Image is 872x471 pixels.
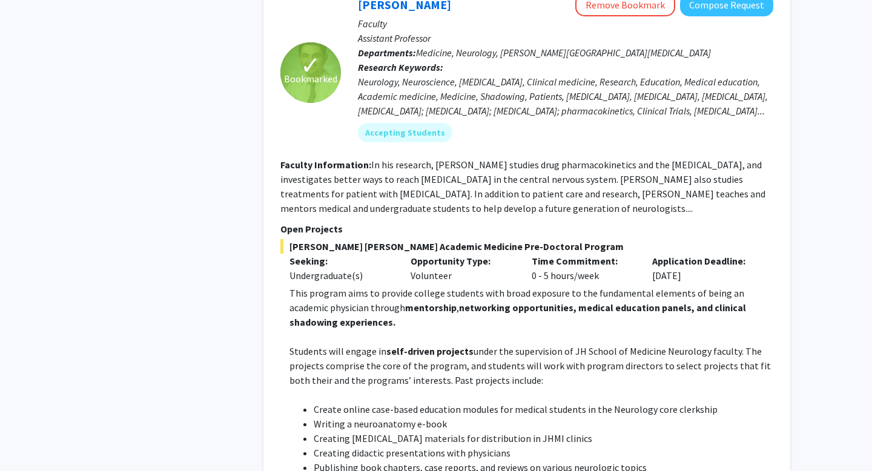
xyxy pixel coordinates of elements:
[289,344,773,387] p: Students will engage in under the supervision of JH School of Medicine Neurology faculty. The pro...
[289,254,392,268] p: Seeking:
[532,254,635,268] p: Time Commitment:
[9,417,51,462] iframe: Chat
[652,254,755,268] p: Application Deadline:
[280,222,773,236] p: Open Projects
[280,159,371,171] b: Faculty Information:
[643,254,764,283] div: [DATE]
[401,254,523,283] div: Volunteer
[314,417,773,431] li: Writing a neuroanatomy e-book
[358,74,773,118] div: Neurology, Neuroscience, [MEDICAL_DATA], Clinical medicine, Research, Education, Medical educatio...
[411,254,514,268] p: Opportunity Type:
[523,254,644,283] div: 0 - 5 hours/week
[284,71,337,86] span: Bookmarked
[358,31,773,45] p: Assistant Professor
[289,268,392,283] div: Undergraduate(s)
[289,286,773,329] p: This program aims to provide college students with broad exposure to the fundamental elements of ...
[358,61,443,73] b: Research Keywords:
[358,47,416,59] b: Departments:
[314,402,773,417] li: Create online case-based education modules for medical students in the Neurology core clerkship
[358,123,452,142] mat-chip: Accepting Students
[405,301,457,314] strong: mentorship
[280,159,765,214] fg-read-more: In his research, [PERSON_NAME] studies drug pharmacokinetics and the [MEDICAL_DATA], and investig...
[289,301,746,328] strong: networking opportunities, medical education panels, and clinical shadowing experiences.
[358,16,773,31] p: Faculty
[280,239,773,254] span: [PERSON_NAME] [PERSON_NAME] Academic Medicine Pre-Doctoral Program
[314,446,773,460] li: Creating didactic presentations with physicians
[386,345,474,357] strong: self-driven projects
[300,59,321,71] span: ✓
[314,431,773,446] li: Creating [MEDICAL_DATA] materials for distribution in JHMI clinics
[416,47,711,59] span: Medicine, Neurology, [PERSON_NAME][GEOGRAPHIC_DATA][MEDICAL_DATA]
